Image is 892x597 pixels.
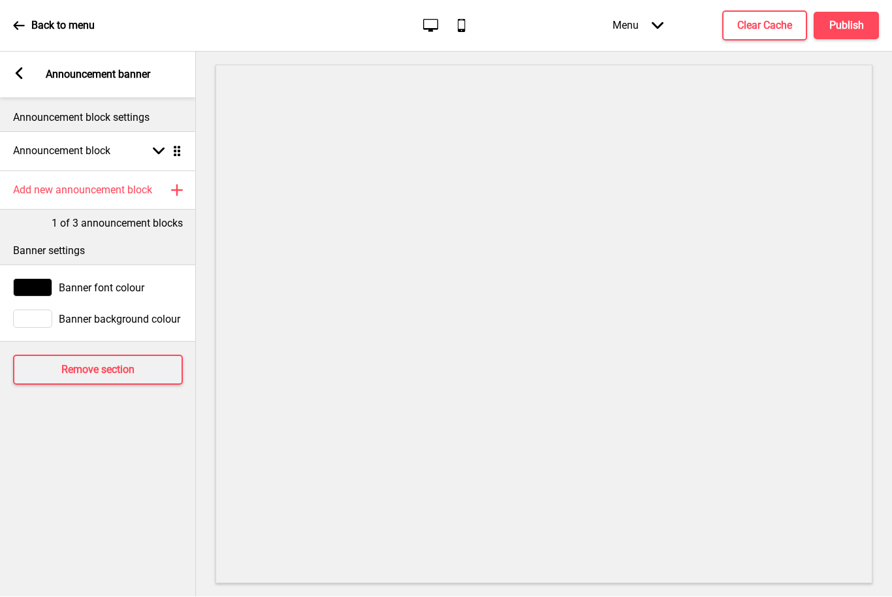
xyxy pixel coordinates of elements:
[59,314,180,326] span: Banner background colour
[737,19,792,33] h4: Clear Cache
[13,184,152,198] h4: Add new announcement block
[13,111,183,125] p: Announcement block settings
[13,279,183,297] div: Banner font colour
[46,68,150,82] p: Announcement banner
[599,7,677,45] div: Menu
[13,144,110,159] h4: Announcement block
[13,8,95,44] a: Back to menu
[61,363,135,378] h4: Remove section
[59,282,144,295] span: Banner font colour
[13,244,183,259] p: Banner settings
[52,217,183,231] p: 1 of 3 announcement blocks
[31,19,95,33] p: Back to menu
[814,12,879,40] button: Publish
[13,310,183,329] div: Banner background colour
[722,11,807,41] button: Clear Cache
[829,19,864,33] h4: Publish
[13,355,183,385] button: Remove section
